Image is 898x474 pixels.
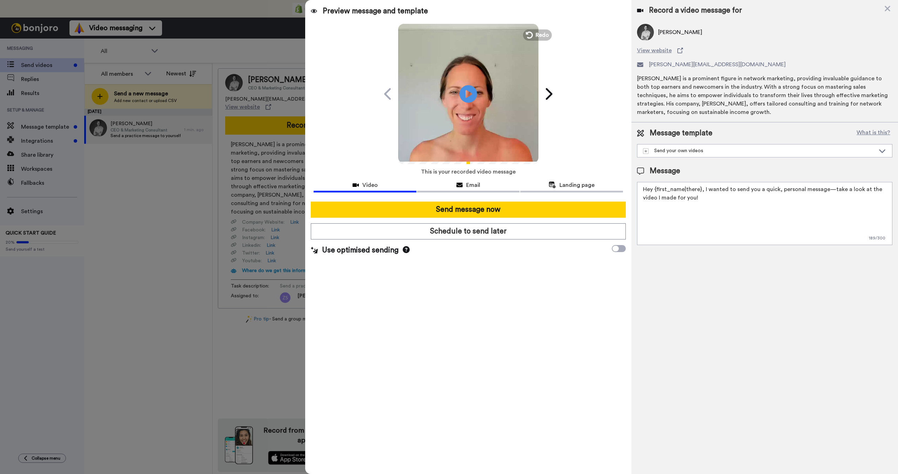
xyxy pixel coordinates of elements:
[637,182,892,245] textarea: Hey {first_name|there}, I wanted to send you a quick, personal message—take a look at the video I...
[650,128,712,138] span: Message template
[311,223,625,239] button: Schedule to send later
[650,166,680,176] span: Message
[559,181,595,189] span: Landing page
[855,128,892,138] button: What is this?
[322,245,398,256] span: Use optimised sending
[649,60,786,69] span: [PERSON_NAME][EMAIL_ADDRESS][DOMAIN_NAME]
[637,74,892,116] div: [PERSON_NAME] is a prominent figure in network marketing, providing invaluable guidance to both t...
[643,147,875,154] div: Send your own videos
[421,164,516,180] span: This is your recorded video message
[643,148,649,154] img: demo-template.svg
[466,181,480,189] span: Email
[311,202,625,218] button: Send message now
[362,181,378,189] span: Video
